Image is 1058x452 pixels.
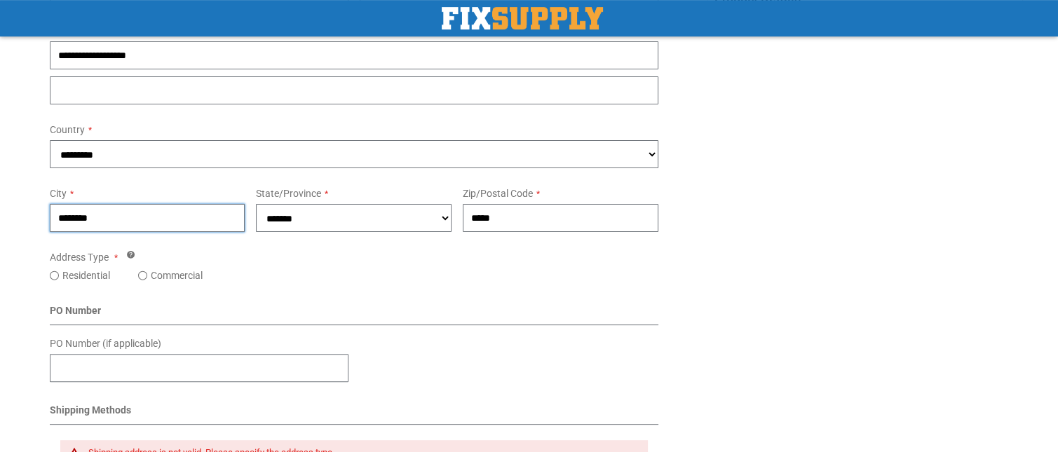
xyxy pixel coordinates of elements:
[50,188,67,199] span: City
[442,7,603,29] a: store logo
[151,268,203,282] label: Commercial
[50,338,161,349] span: PO Number (if applicable)
[50,252,109,263] span: Address Type
[50,124,85,135] span: Country
[256,188,321,199] span: State/Province
[463,188,533,199] span: Zip/Postal Code
[442,7,603,29] img: Fix Industrial Supply
[50,403,659,425] div: Shipping Methods
[62,268,110,282] label: Residential
[50,303,659,325] div: PO Number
